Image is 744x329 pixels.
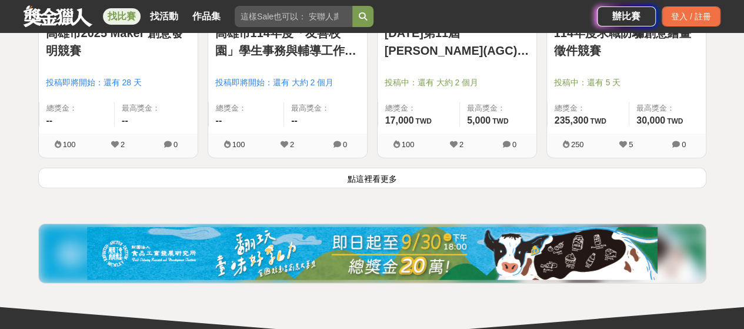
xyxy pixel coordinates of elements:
span: TWD [415,117,431,125]
span: -- [216,115,222,125]
span: 30,000 [636,115,665,125]
span: 0 [682,140,686,149]
span: TWD [492,117,508,125]
span: -- [122,115,128,125]
span: 總獎金： [46,102,108,114]
span: 17,000 [385,115,414,125]
span: 最高獎金： [636,102,699,114]
span: 2 [290,140,294,149]
span: 100 [402,140,415,149]
img: 11b6bcb1-164f-4f8f-8046-8740238e410a.jpg [87,227,658,280]
button: 點這裡看更多 [38,168,706,188]
span: 235,300 [555,115,589,125]
span: 0 [174,140,178,149]
span: 250 [571,140,584,149]
span: 投稿中：還有 大約 2 個月 [385,77,529,89]
span: 2 [459,140,463,149]
a: 找活動 [145,8,183,25]
span: 總獎金： [385,102,452,114]
span: -- [46,115,53,125]
span: 5,000 [467,115,491,125]
span: 100 [63,140,76,149]
span: 0 [343,140,347,149]
span: 最高獎金： [291,102,360,114]
span: 0 [512,140,516,149]
span: 100 [232,140,245,149]
span: 2 [121,140,125,149]
div: 登入 / 註冊 [662,6,720,26]
span: TWD [667,117,683,125]
span: 最高獎金： [122,102,191,114]
span: -- [291,115,298,125]
a: 作品集 [188,8,225,25]
span: 總獎金： [216,102,277,114]
span: 投稿即將開始：還有 28 天 [46,77,191,89]
span: 投稿即將開始：還有 大約 2 個月 [215,77,360,89]
a: [DATE]第11屆[PERSON_NAME](AGC) 雲林縣國小兒童繪畫比賽 [385,24,529,59]
a: 高雄市2025 Maker 創意發明競賽 [46,24,191,59]
span: 5 [629,140,633,149]
span: 總獎金： [555,102,622,114]
a: 找比賽 [103,8,141,25]
a: 114年度求職防騙創意繪畫徵件競賽 [554,24,699,59]
input: 這樣Sale也可以： 安聯人壽創意銷售法募集 [235,6,352,27]
span: TWD [590,117,606,125]
a: 辦比賽 [597,6,656,26]
a: 高雄市114年度「友善校園」學生事務與輔導工作—國民中小學人權教育宣導學生學藝競賽 [215,24,360,59]
span: 最高獎金： [467,102,529,114]
span: 投稿中：還有 5 天 [554,77,699,89]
